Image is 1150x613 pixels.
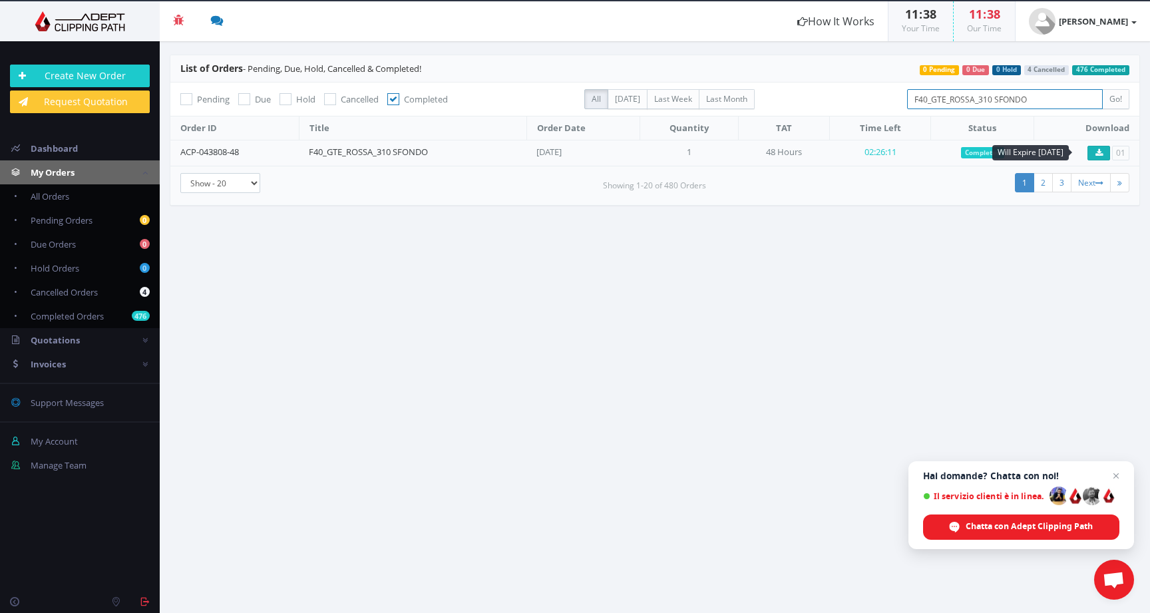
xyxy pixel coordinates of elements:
[905,6,918,22] span: 11
[31,238,76,250] span: Due Orders
[31,397,104,409] span: Support Messages
[140,287,150,297] b: 4
[180,62,243,75] span: List of Orders
[526,116,640,140] th: Order Date
[1015,173,1034,192] a: 1
[31,435,78,447] span: My Account
[140,215,150,225] b: 0
[603,180,706,192] small: Showing 1-20 of 480 Orders
[647,89,699,109] label: Last Week
[197,93,230,105] span: Pending
[140,263,150,273] b: 0
[907,89,1103,109] input: Search
[902,23,940,34] small: Your Time
[31,334,80,346] span: Quotations
[404,93,448,105] span: Completed
[966,520,1093,532] span: Chatta con Adept Clipping Path
[923,6,936,22] span: 38
[699,89,755,109] label: Last Month
[923,491,1045,501] span: Il servizio clienti è in linea.
[967,23,1002,34] small: Our Time
[992,145,1069,160] div: Will Expire [DATE]
[931,116,1034,140] th: Status
[830,140,931,166] td: 02:26:11
[923,471,1119,481] span: Hai domande? Chatta con noi!
[299,116,526,140] th: Title
[923,514,1119,540] div: Chatta con Adept Clipping Path
[180,63,421,75] span: - Pending, Due, Hold, Cancelled & Completed!
[31,358,66,370] span: Invoices
[31,142,78,154] span: Dashboard
[1102,89,1129,109] input: Go!
[969,6,982,22] span: 11
[31,262,79,274] span: Hold Orders
[309,146,428,158] a: F40_GTE_ROSSA_310 SFONDO
[830,116,931,140] th: Time Left
[1024,65,1069,75] span: 4 Cancelled
[31,166,75,178] span: My Orders
[31,310,104,322] span: Completed Orders
[1094,560,1134,600] div: Aprire la chat
[10,65,150,87] a: Create New Order
[738,116,830,140] th: TAT
[31,214,93,226] span: Pending Orders
[1108,468,1124,484] span: Chiudere la chat
[962,65,989,75] span: 0 Due
[987,6,1000,22] span: 38
[526,140,640,166] td: [DATE]
[296,93,315,105] span: Hold
[784,1,888,41] a: How It Works
[170,116,299,140] th: Order ID
[982,6,987,22] span: :
[918,6,923,22] span: :
[31,190,69,202] span: All Orders
[10,11,150,31] img: Adept Graphics
[341,93,379,105] span: Cancelled
[608,89,648,109] label: [DATE]
[180,146,239,158] a: ACP-043808-48
[1016,1,1150,41] a: [PERSON_NAME]
[584,89,608,109] label: All
[1029,8,1055,35] img: user_default.jpg
[1052,173,1071,192] a: 3
[670,122,709,134] span: Quantity
[1034,173,1053,192] a: 2
[920,65,960,75] span: 0 Pending
[31,286,98,298] span: Cancelled Orders
[255,93,271,105] span: Due
[31,459,87,471] span: Manage Team
[1071,173,1111,192] a: Next
[640,140,738,166] td: 1
[1059,15,1128,27] strong: [PERSON_NAME]
[1072,65,1129,75] span: 476 Completed
[140,239,150,249] b: 0
[738,140,830,166] td: 48 Hours
[961,147,1004,159] span: Completed
[992,65,1021,75] span: 0 Hold
[132,311,150,321] b: 476
[10,91,150,113] a: Request Quotation
[1034,116,1139,140] th: Download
